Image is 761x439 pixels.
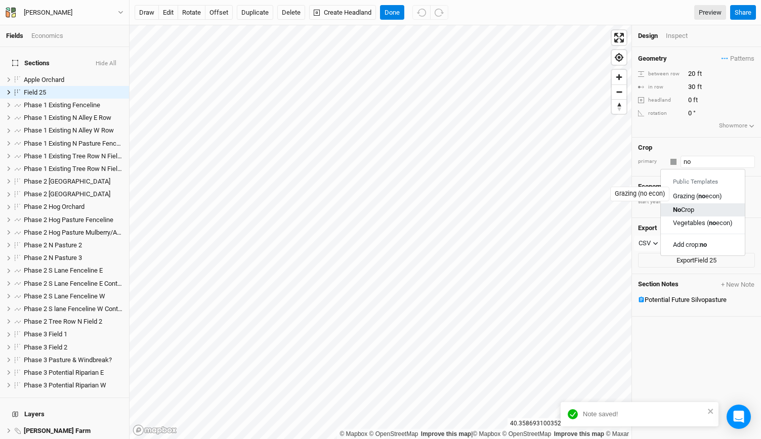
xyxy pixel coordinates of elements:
h4: Export [638,224,755,232]
button: rotate [178,5,205,20]
button: Showmore [718,121,755,131]
div: Phase 1 Existing Tree Row N Field 2 [24,165,123,173]
div: CSV [639,238,651,248]
span: Reset bearing to north [612,100,626,114]
div: Phase 2 S Lane Fenceline E [24,267,123,275]
div: Phase 2 Hog Pasture Mulberry/Apricot Patch [24,229,123,237]
span: Phase 1 Existing Tree Row N Field 1 [24,152,126,160]
input: Select Crop [681,156,755,168]
div: Phase 3 Potential Riparian W [24,381,123,389]
div: Phase 1 Existing N Pasture Fenceline [24,140,123,148]
span: Phase 2 S Lane Fenceline E [24,267,103,274]
div: Phase 1 Existing Tree Row N Field 1 [24,152,123,160]
div: Potential Future Silvopasture [645,296,755,304]
span: Phase 3 Field 2 [24,343,67,351]
span: Patterns [722,54,754,64]
button: + New Note [721,280,755,289]
div: [PERSON_NAME] [24,8,72,18]
div: Matt Bomgardner [24,8,72,18]
span: Phase 2 Hog Pasture Fenceline [24,216,113,224]
div: Add crop: [673,240,707,249]
button: Enter fullscreen [612,30,626,45]
div: Phase 3 Potential Riparian E [24,369,123,377]
span: Phase 2 S Lane Fenceline W [24,292,105,300]
button: Done [380,5,404,20]
div: | [340,429,629,439]
div: Economics [31,31,63,40]
button: ExportField 25 [638,253,755,268]
div: Phase 2 East Pasture North [24,178,123,186]
div: Phase 2 East Pasture South [24,190,123,198]
div: Phase 3 Field 1 [24,330,123,338]
div: Phase 2 N Pasture 3 [24,254,123,262]
span: Apple Orchard [24,76,64,83]
div: Phase 1 Existing N Alley E Row [24,114,123,122]
div: Inspect [666,31,702,40]
span: Phase 3 Pasture & Windbreak? [24,356,112,364]
button: Potential Future Silvopasture [632,293,761,306]
div: Phase 2 S Lane Fenceline W [24,292,123,300]
div: Open Intercom Messenger [727,405,751,429]
div: Design [638,31,658,40]
div: 40.35869310035281 , -76.54259998192050 [508,418,631,429]
div: primary [638,158,663,165]
button: Undo (^z) [412,5,431,20]
span: Phase 2 N Pasture 2 [24,241,82,249]
mark: no [700,241,707,248]
div: Bomgardner Farm [24,427,123,435]
a: Mapbox [340,430,367,437]
h4: Geometry [638,55,667,63]
button: Create Headland [309,5,376,20]
div: menu-options [660,169,745,256]
a: Improve this map [421,430,471,437]
span: Phase 2 [GEOGRAPHIC_DATA] [24,178,110,185]
button: Redo (^Z) [430,5,448,20]
div: between row [638,70,683,78]
div: Phase 2 S lane Fenceline W Continued [24,305,123,313]
div: headland [638,97,683,104]
span: Phase 2 Tree Row N Field 2 [24,318,102,325]
div: Phase 2 Tree Row N Field 2 [24,318,123,326]
div: Phase 3 Pasture & Windbreak? [24,356,123,364]
button: Share [730,5,756,20]
a: Maxar [606,430,629,437]
div: Field 25 [24,89,123,97]
span: Phase 2 S lane Fenceline W Continued [24,305,134,313]
span: Phase 1 Existing N Pasture Fenceline [24,140,130,147]
button: Delete [277,5,305,20]
h4: Crop [638,144,652,152]
div: Crop [673,205,694,214]
button: Zoom out [612,84,626,99]
canvas: Map [130,25,631,439]
span: [PERSON_NAME] Farm [24,427,91,434]
div: Note saved! [583,410,704,419]
div: Phase 1 Existing Fenceline [24,101,123,109]
div: Phase 3 Field 2 [24,343,123,352]
div: start year [638,198,673,206]
button: [PERSON_NAME] [5,7,124,18]
h4: Economics [638,183,755,191]
div: Phase 2 N Pasture 2 [24,241,123,249]
span: Phase 1 Existing N Alley W Row [24,126,114,134]
span: Phase 3 Field 1 [24,330,67,338]
a: OpenStreetMap [502,430,552,437]
div: in row [638,83,683,91]
span: Field 25 [24,89,46,96]
span: Phase 2 N Pasture 3 [24,254,82,261]
div: Vegetables ( econ) [673,218,733,227]
span: Find my location [612,50,626,65]
a: Preview [694,5,726,20]
mark: no [709,218,716,226]
button: CSV [634,236,663,251]
button: Duplicate [237,5,273,20]
span: Phase 2 Hog Pasture Mulberry/Apricot Patch [24,229,151,236]
div: Phase 2 Hog Pasture Fenceline [24,216,123,224]
div: Public Templates [661,173,745,190]
button: Zoom in [612,70,626,84]
h4: Layers [6,404,123,424]
span: Section Notes [638,280,679,289]
button: offset [205,5,233,20]
span: Phase 3 Potential Riparian W [24,381,106,389]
